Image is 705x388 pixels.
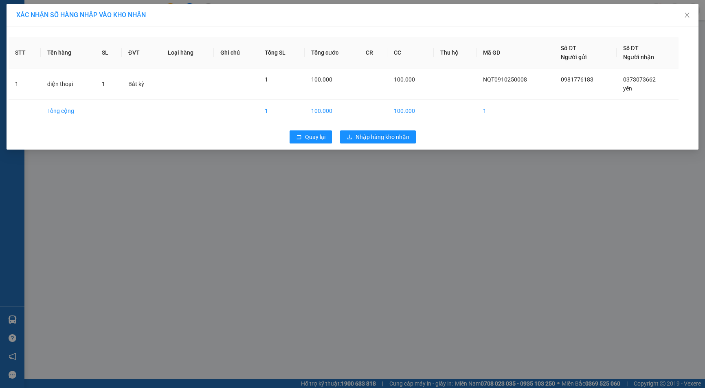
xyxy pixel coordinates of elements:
span: Số ĐT [561,45,576,51]
span: Nhập hàng kho nhận [356,132,409,141]
td: 1 [9,68,41,100]
th: STT [9,37,41,68]
span: Số ĐT [623,45,639,51]
th: Ghi chú [214,37,258,68]
span: 100.000 [394,76,415,83]
th: SL [95,37,122,68]
th: Thu hộ [434,37,477,68]
button: downloadNhập hàng kho nhận [340,130,416,143]
th: Loại hàng [161,37,214,68]
span: 1 [265,76,268,83]
th: CR [359,37,387,68]
th: Tổng cước [305,37,360,68]
span: yến [623,85,632,92]
span: Quay lại [305,132,325,141]
th: ĐVT [122,37,161,68]
th: Tổng SL [258,37,304,68]
span: 0373073662 [623,76,656,83]
span: rollback [296,134,302,141]
th: CC [387,37,434,68]
td: 100.000 [387,100,434,122]
button: rollbackQuay lại [290,130,332,143]
th: Mã GD [477,37,554,68]
td: Bất kỳ [122,68,161,100]
span: 0981776183 [561,76,593,83]
span: Người gửi [561,54,587,60]
td: điện thoại [41,68,95,100]
span: 1 [102,81,105,87]
td: 1 [477,100,554,122]
span: close [684,12,690,18]
span: Người nhận [623,54,654,60]
span: XÁC NHẬN SỐ HÀNG NHẬP VÀO KHO NHẬN [16,11,146,19]
span: 100.000 [311,76,332,83]
button: Close [676,4,698,27]
td: 1 [258,100,304,122]
span: download [347,134,352,141]
td: Tổng cộng [41,100,95,122]
td: 100.000 [305,100,360,122]
span: NQT0910250008 [483,76,527,83]
th: Tên hàng [41,37,95,68]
